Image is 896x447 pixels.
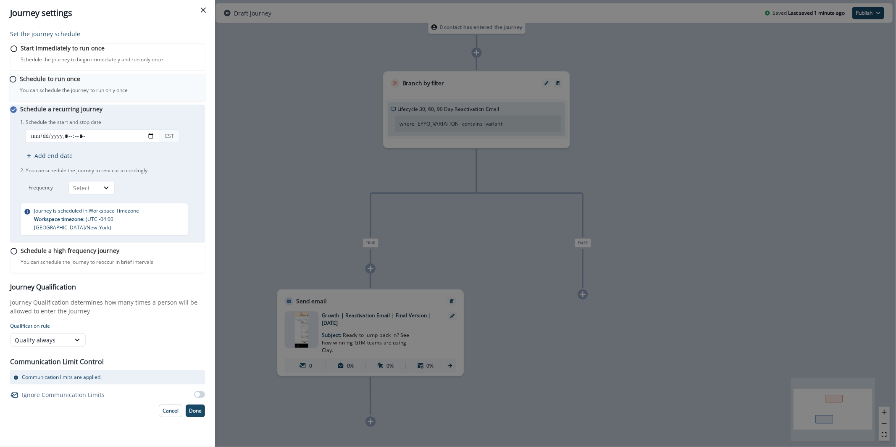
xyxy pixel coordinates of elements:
[34,216,86,223] span: Workspace timezone:
[10,357,104,367] p: Communication Limit Control
[160,129,179,143] div: EST
[34,207,184,232] p: Journey is scheduled in Workspace Timezone ( UTC -04:00 [GEOGRAPHIC_DATA]/New_York )
[20,118,197,126] p: 1. Schedule the start and stop date
[22,373,102,381] p: Communication limits are applied.
[20,74,80,83] p: Schedule to run once
[197,3,210,17] button: Close
[159,405,182,417] button: Cancel
[20,87,128,94] p: You can schedule the journey to run only once
[186,405,205,417] button: Done
[34,151,73,160] p: Add end date
[10,29,205,38] p: Set the journey schedule
[189,408,202,414] p: Done
[21,44,105,53] p: Start immediately to run once
[21,246,119,255] p: Schedule a high frequency journey
[21,258,153,266] p: You can schedule the journey to reoccur in brief intervals
[10,283,205,291] h3: Journey Qualification
[10,298,205,316] p: Journey Qualification determines how many times a person will be allowed to enter the journey
[20,163,197,178] p: 2. You can schedule the journey to reoccur accordingly
[29,184,68,192] p: Frequency
[22,390,105,399] p: Ignore Communication Limits
[10,322,205,330] p: Qualification rule
[21,56,163,63] p: Schedule the journey to begin immediately and run only once
[163,408,179,414] p: Cancel
[20,105,102,113] p: Schedule a recurring journey
[73,184,95,192] div: Select
[15,336,66,344] div: Qualify always
[10,7,205,19] div: Journey settings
